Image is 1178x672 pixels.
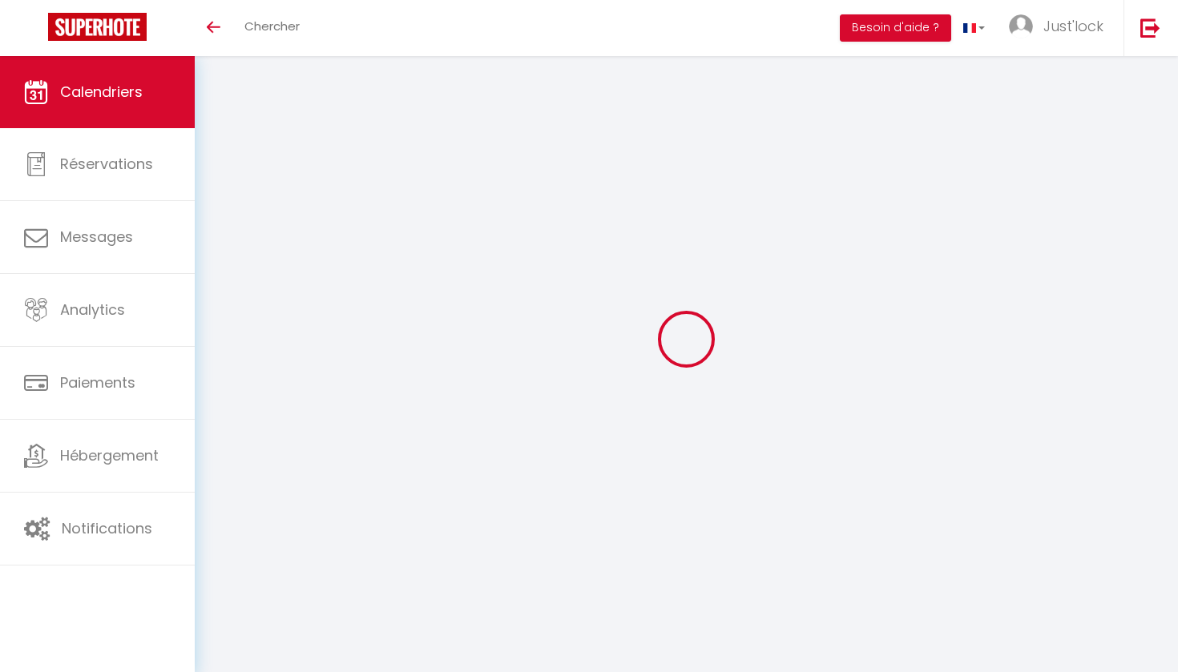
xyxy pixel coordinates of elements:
span: Just'lock [1043,16,1103,36]
span: Messages [60,227,133,247]
img: Super Booking [48,13,147,41]
img: ... [1009,14,1033,38]
span: Paiements [60,372,135,392]
button: Besoin d'aide ? [840,14,951,42]
span: Notifications [62,518,152,538]
span: Analytics [60,300,125,320]
span: Hébergement [60,445,159,465]
img: logout [1140,18,1160,38]
span: Chercher [244,18,300,34]
span: Calendriers [60,82,143,102]
span: Réservations [60,154,153,174]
